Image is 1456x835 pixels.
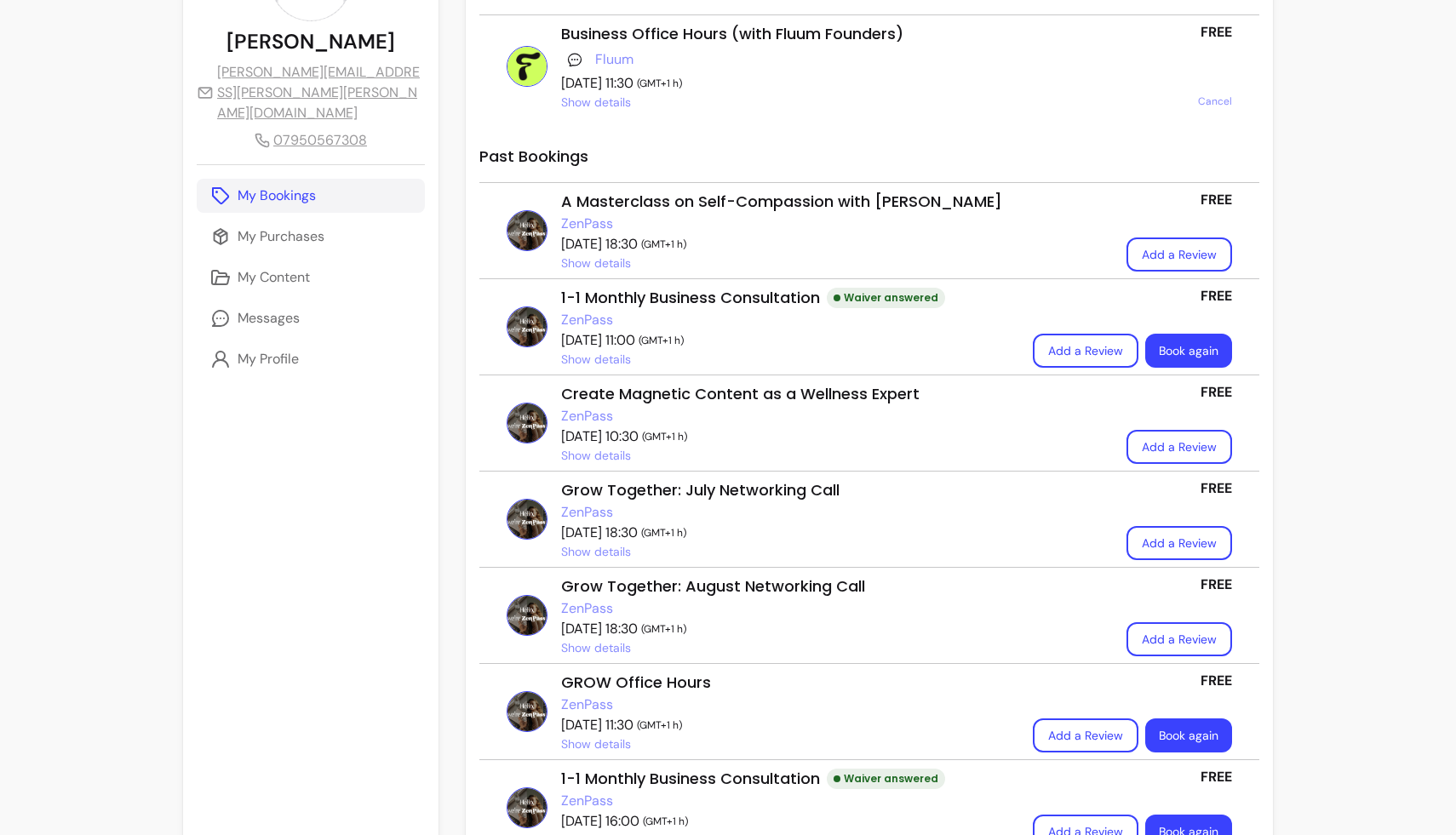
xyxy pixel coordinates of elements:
[561,543,631,560] span: Show details
[1126,430,1232,464] button: Add a Review
[1201,286,1232,306] p: FREE
[226,28,395,55] p: [PERSON_NAME]
[561,330,1019,351] p: [DATE] 11:00
[1126,622,1232,656] button: Add a Review
[197,62,425,123] a: [PERSON_NAME][EMAIL_ADDRESS][PERSON_NAME][PERSON_NAME][DOMAIN_NAME]
[255,130,367,151] a: 07950567308
[561,447,631,464] span: Show details
[238,226,324,247] p: My Purchases
[827,288,945,308] div: Waiver answered
[561,478,1113,502] div: Grow Together: July Networking Call
[561,671,1019,695] div: GROW Office Hours
[197,179,425,213] a: My Bookings
[561,575,1113,598] div: Grow Together: August Networking Call
[561,502,613,523] a: ZenPass
[595,49,633,70] span: Click to open Provider profile
[507,306,547,347] img: Picture of ZenPass
[561,310,613,330] span: Click to open Provider profile
[1201,575,1232,595] p: FREE
[561,598,613,619] span: Click to open Provider profile
[1201,190,1232,210] p: FREE
[561,715,1019,735] p: [DATE] 11:30
[561,351,631,368] span: Show details
[561,502,613,523] span: Click to open Provider profile
[507,691,547,732] img: Picture of ZenPass
[479,145,1259,183] h2: Past Bookings
[561,619,1113,639] p: [DATE] 18:30
[561,286,1019,310] div: 1-1 Monthly Business Consultation
[561,695,613,715] a: ZenPass
[197,220,425,254] a: My Purchases
[637,718,682,732] span: ( GMT+1 h )
[641,237,686,251] span: ( GMT+1 h )
[1201,382,1232,403] p: FREE
[197,301,425,335] a: Messages
[507,46,547,87] img: Picture of Fluum
[561,234,1113,255] p: [DATE] 18:30
[595,49,633,70] a: Fluum
[507,595,547,636] img: Picture of ZenPass
[561,310,613,330] a: ZenPass
[1145,334,1232,368] a: Book again
[561,791,613,811] span: Click to open Provider profile
[561,382,1113,406] div: Create Magnetic Content as a Wellness Expert
[637,77,682,90] span: ( GMT+1 h )
[561,598,613,619] a: ZenPass
[507,403,547,443] img: Picture of ZenPass
[1033,334,1138,368] button: Add a Review
[1126,526,1232,560] button: Add a Review
[1201,478,1232,499] p: FREE
[641,622,686,636] span: ( GMT+1 h )
[238,267,310,288] p: My Content
[561,22,1184,46] div: Business Office Hours (with Fluum Founders)
[561,811,1019,832] p: [DATE] 16:00
[1145,718,1232,752] a: Book again
[1126,237,1232,272] button: Add a Review
[827,769,945,789] div: Waiver answered
[561,214,613,234] span: Click to open Provider profile
[197,342,425,376] a: My Profile
[561,735,631,752] span: Show details
[561,426,1113,447] p: [DATE] 10:30
[507,787,547,828] img: Picture of ZenPass
[561,190,1113,214] div: A Masterclass on Self-Compassion with [PERSON_NAME]
[561,639,631,656] span: Show details
[1201,671,1232,691] p: FREE
[561,523,1113,543] p: [DATE] 18:30
[238,186,316,206] p: My Bookings
[561,214,613,234] a: ZenPass
[561,791,613,811] a: ZenPass
[561,406,613,426] span: Click to open Provider profile
[1198,94,1232,108] span: Cancel
[639,334,684,347] span: ( GMT+1 h )
[507,499,547,540] img: Picture of ZenPass
[561,94,631,111] span: Show details
[561,695,613,715] span: Click to open Provider profile
[561,406,613,426] a: ZenPass
[561,255,631,272] span: Show details
[238,308,300,329] p: Messages
[507,210,547,251] img: Picture of ZenPass
[197,260,425,295] a: My Content
[561,767,1019,791] div: 1-1 Monthly Business Consultation
[641,526,686,540] span: ( GMT+1 h )
[561,73,1184,94] p: [DATE] 11:30
[238,349,299,369] p: My Profile
[1201,767,1232,787] p: FREE
[642,430,687,443] span: ( GMT+1 h )
[1201,22,1232,43] p: FREE
[1033,718,1138,752] button: Add a Review
[643,815,688,828] span: ( GMT+1 h )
